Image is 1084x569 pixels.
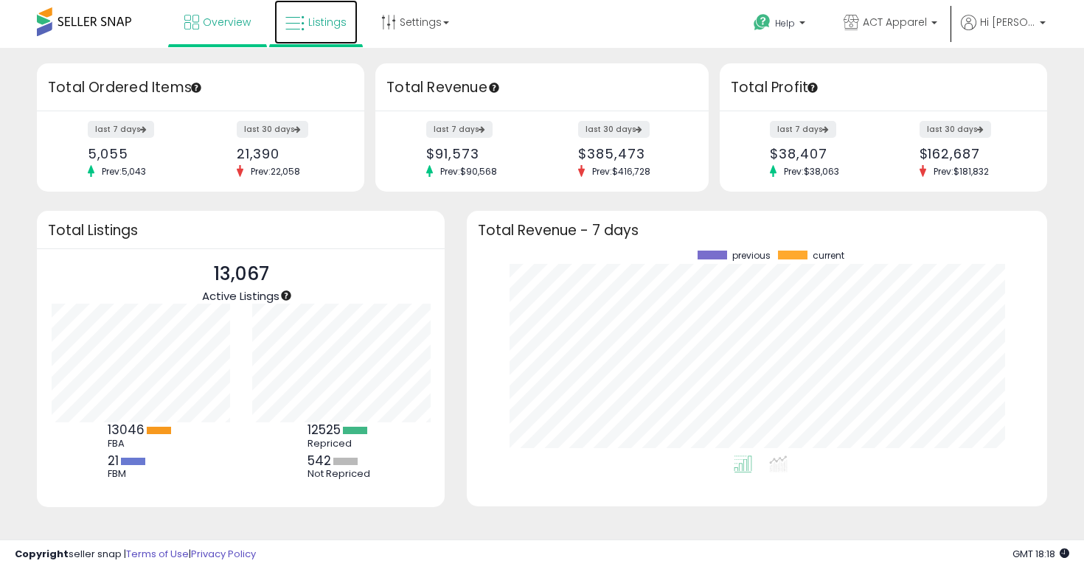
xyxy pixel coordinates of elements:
[926,165,996,178] span: Prev: $181,832
[961,15,1046,48] a: Hi [PERSON_NAME]
[203,15,251,29] span: Overview
[237,146,338,161] div: 21,390
[308,421,341,439] b: 12525
[731,77,1036,98] h3: Total Profit
[578,121,650,138] label: last 30 days
[433,165,504,178] span: Prev: $90,568
[386,77,698,98] h3: Total Revenue
[308,452,331,469] b: 542
[108,468,174,480] div: FBM
[980,15,1035,29] span: Hi [PERSON_NAME]
[202,288,279,304] span: Active Listings
[487,81,501,94] div: Tooltip anchor
[426,121,493,138] label: last 7 days
[202,260,279,288] p: 13,067
[279,289,293,302] div: Tooltip anchor
[742,2,820,48] a: Help
[308,15,347,29] span: Listings
[108,452,119,469] b: 21
[48,77,353,98] h3: Total Ordered Items
[585,165,658,178] span: Prev: $416,728
[770,146,872,161] div: $38,407
[770,121,836,138] label: last 7 days
[1012,547,1069,561] span: 2025-08-17 18:18 GMT
[190,81,203,94] div: Tooltip anchor
[920,121,991,138] label: last 30 days
[94,165,153,178] span: Prev: 5,043
[48,225,434,236] h3: Total Listings
[108,438,174,450] div: FBA
[578,146,683,161] div: $385,473
[753,13,771,32] i: Get Help
[108,421,145,439] b: 13046
[776,165,847,178] span: Prev: $38,063
[237,121,308,138] label: last 30 days
[88,146,190,161] div: 5,055
[806,81,819,94] div: Tooltip anchor
[732,251,771,261] span: previous
[426,146,531,161] div: $91,573
[863,15,927,29] span: ACT Apparel
[478,225,1036,236] h3: Total Revenue - 7 days
[243,165,308,178] span: Prev: 22,058
[308,438,374,450] div: Repriced
[920,146,1021,161] div: $162,687
[308,468,374,480] div: Not Repriced
[775,17,795,29] span: Help
[15,547,69,561] strong: Copyright
[126,547,189,561] a: Terms of Use
[813,251,844,261] span: current
[88,121,154,138] label: last 7 days
[191,547,256,561] a: Privacy Policy
[15,548,256,562] div: seller snap | |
